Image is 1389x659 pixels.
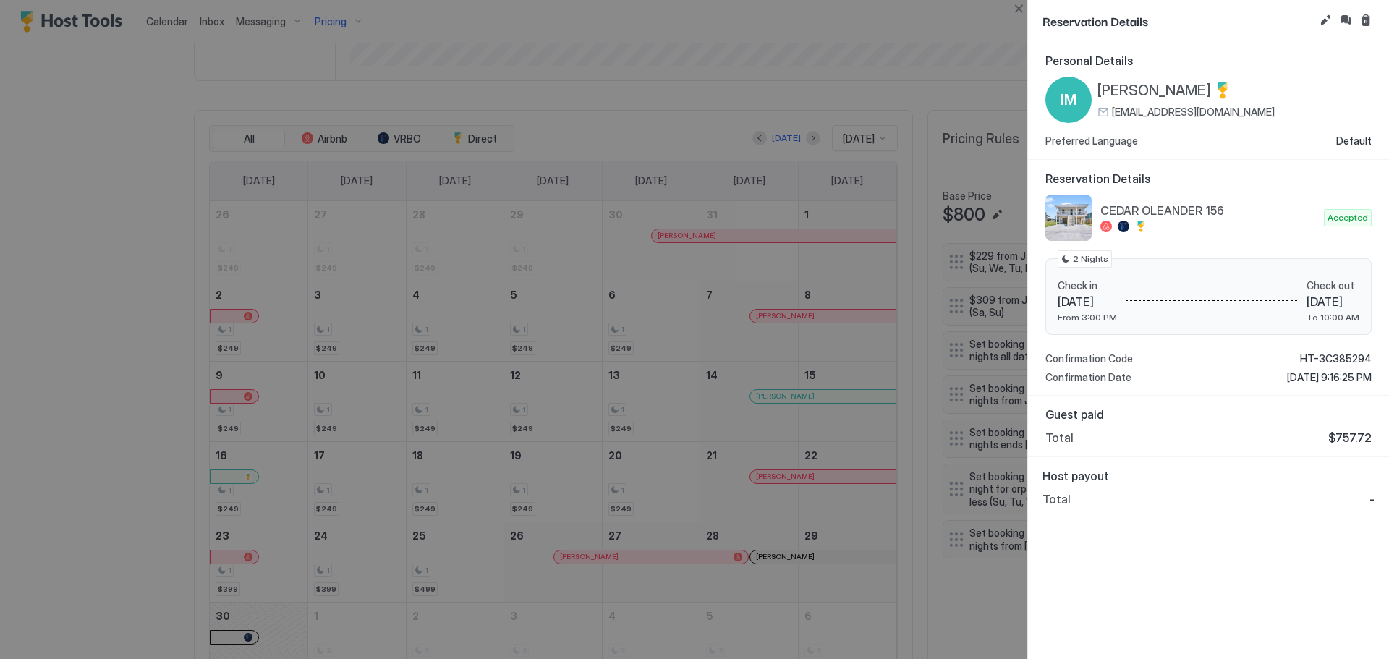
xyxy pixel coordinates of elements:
[1307,312,1359,323] span: To 10:00 AM
[1045,171,1372,186] span: Reservation Details
[1328,211,1368,224] span: Accepted
[1045,135,1138,148] span: Preferred Language
[1061,89,1076,111] span: IM
[1300,352,1372,365] span: HT-3C385294
[1112,106,1275,119] span: [EMAIL_ADDRESS][DOMAIN_NAME]
[1328,430,1372,445] span: $757.72
[1317,12,1334,29] button: Edit reservation
[1307,279,1359,292] span: Check out
[1100,203,1318,218] span: CEDAR OLEANDER 156
[1369,492,1375,506] span: -
[1045,352,1133,365] span: Confirmation Code
[1045,54,1372,68] span: Personal Details
[1097,82,1211,100] span: [PERSON_NAME]
[1045,371,1131,384] span: Confirmation Date
[1045,430,1074,445] span: Total
[1058,294,1117,309] span: [DATE]
[1042,12,1314,30] span: Reservation Details
[1073,252,1108,265] span: 2 Nights
[1287,371,1372,384] span: [DATE] 9:16:25 PM
[1058,279,1117,292] span: Check in
[1357,12,1375,29] button: Cancel reservation
[1045,195,1092,241] div: listing image
[1045,407,1372,422] span: Guest paid
[1336,135,1372,148] span: Default
[1307,294,1359,309] span: [DATE]
[1337,12,1354,29] button: Inbox
[1042,469,1375,483] span: Host payout
[1058,312,1117,323] span: From 3:00 PM
[1042,492,1071,506] span: Total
